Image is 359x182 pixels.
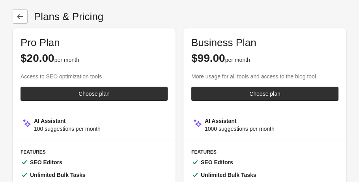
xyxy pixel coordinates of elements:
[79,91,110,97] div: Choose plan
[201,172,256,178] b: Unlimited Bulk Tasks
[34,10,103,23] p: Plans & Pricing
[21,52,168,65] div: per month
[34,125,101,133] div: 100 suggestions per month
[191,117,203,129] img: MagicMinor-0c7ff6cd6e0e39933513fd390ee66b6c2ef63129d1617a7e6fa9320d2ce6cec8.svg
[30,159,62,165] b: SEO Editors
[249,91,280,97] div: Choose plan
[205,118,236,124] b: AI Assistant
[21,73,102,80] span: Access to SEO optimization tools
[201,159,233,165] b: SEO Editors
[191,37,256,48] span: Business Plan
[191,52,338,65] div: per month
[21,149,168,155] h3: Features
[34,118,65,124] b: AI Assistant
[21,37,60,48] span: Pro Plan
[21,117,32,129] img: MagicMinor-0c7ff6cd6e0e39933513fd390ee66b6c2ef63129d1617a7e6fa9320d2ce6cec8.svg
[191,52,225,64] span: $99.00
[30,172,86,178] b: Unlimited Bulk Tasks
[21,52,54,64] span: $20.00
[191,149,338,155] h3: Features
[191,87,338,101] a: Choose plan
[205,125,275,133] div: 1000 suggestions per month
[21,87,168,101] a: Choose plan
[191,73,318,80] span: More usage for all tools and access to the blog tool.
